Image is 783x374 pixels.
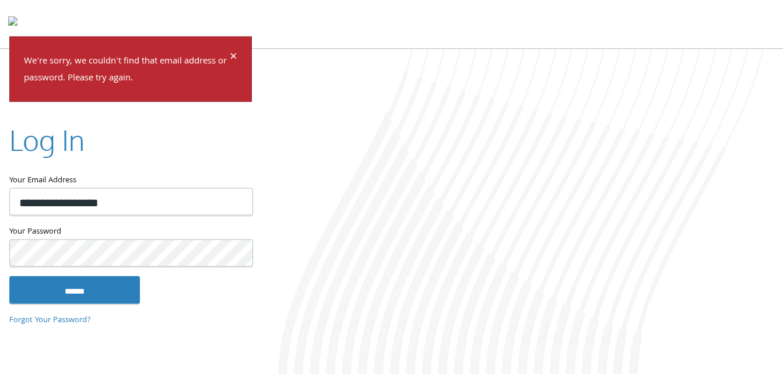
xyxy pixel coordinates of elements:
label: Your Password [9,224,252,239]
p: We're sorry, we couldn't find that email address or password. Please try again. [24,54,228,87]
img: todyl-logo-dark.svg [8,12,17,36]
span: × [230,47,237,69]
h2: Log In [9,120,85,159]
a: Forgot Your Password? [9,314,91,327]
button: Dismiss alert [230,51,237,65]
